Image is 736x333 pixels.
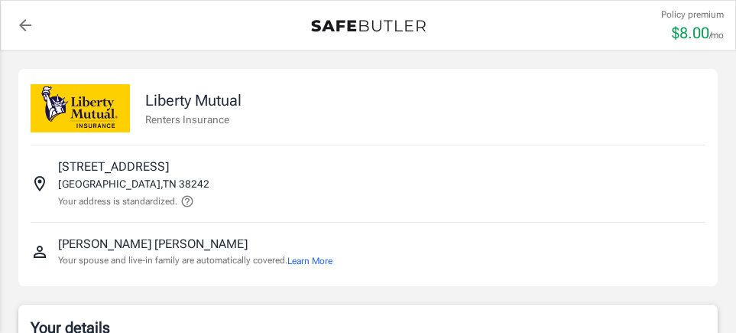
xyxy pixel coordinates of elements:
button: Learn More [287,254,332,268]
p: Policy premium [661,8,724,21]
p: Your address is standardized. [58,194,177,208]
p: Liberty Mutual [145,89,242,112]
svg: Insured address [31,175,49,193]
p: [PERSON_NAME] [PERSON_NAME] [58,235,248,253]
img: Liberty Mutual [31,84,130,132]
img: Back to quotes [311,20,426,32]
span: $ 8.00 [672,24,709,42]
a: back to quotes [10,10,41,41]
p: /mo [709,28,724,42]
p: Renters Insurance [145,112,242,127]
p: [STREET_ADDRESS] [58,158,169,176]
p: [GEOGRAPHIC_DATA] , TN 38242 [58,176,209,191]
svg: Insured person [31,243,49,261]
p: Your spouse and live-in family are automatically covered. [58,253,332,268]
